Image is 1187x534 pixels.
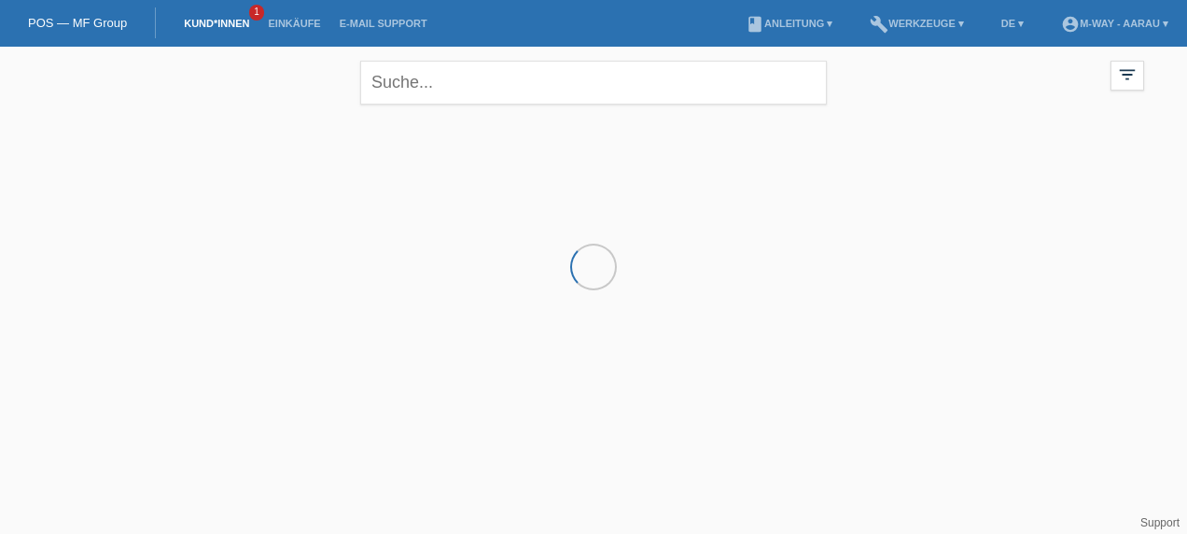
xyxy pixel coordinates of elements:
[1117,64,1138,85] i: filter_list
[860,18,973,29] a: buildWerkzeuge ▾
[249,5,264,21] span: 1
[992,18,1033,29] a: DE ▾
[1061,15,1080,34] i: account_circle
[258,18,329,29] a: Einkäufe
[360,61,827,105] input: Suche...
[1052,18,1178,29] a: account_circlem-way - Aarau ▾
[330,18,437,29] a: E-Mail Support
[175,18,258,29] a: Kund*innen
[870,15,888,34] i: build
[746,15,764,34] i: book
[28,16,127,30] a: POS — MF Group
[1140,516,1180,529] a: Support
[736,18,842,29] a: bookAnleitung ▾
